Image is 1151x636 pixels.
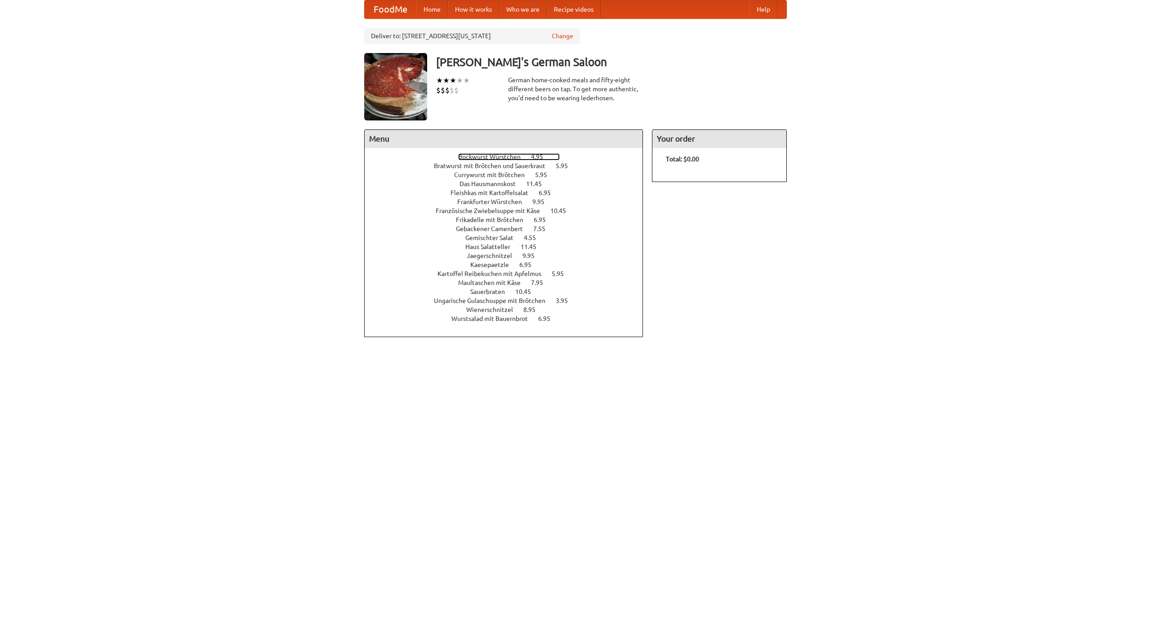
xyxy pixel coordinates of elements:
[451,189,567,196] a: Fleishkas mit Kartoffelsalat 6.95
[465,243,553,250] a: Haus Salatteller 11.45
[552,31,573,40] a: Change
[457,198,531,205] span: Frankfurter Würstchen
[652,130,786,148] h4: Your order
[454,85,459,95] li: $
[533,225,554,232] span: 7.55
[458,153,560,160] a: Bockwurst Würstchen 4.95
[450,85,454,95] li: $
[434,162,554,169] span: Bratwurst mit Brötchen und Sauerkraut
[456,216,562,223] a: Frikadelle mit Brötchen 6.95
[535,171,556,178] span: 5.95
[436,85,441,95] li: $
[450,76,456,85] li: ★
[524,234,545,241] span: 4.55
[466,306,552,313] a: Wienerschnitzel 8.95
[522,252,544,259] span: 9.95
[436,207,583,214] a: Französische Zwiebelsuppe mit Käse 10.45
[463,76,470,85] li: ★
[531,153,552,160] span: 4.95
[458,153,530,160] span: Bockwurst Würstchen
[434,162,584,169] a: Bratwurst mit Brötchen und Sauerkraut 5.95
[437,270,580,277] a: Kartoffel Reibekuchen mit Apfelmus 5.95
[456,225,532,232] span: Gebackener Camenbert
[470,261,548,268] a: Kaesepaetzle 6.95
[451,189,537,196] span: Fleishkas mit Kartoffelsalat
[532,198,553,205] span: 9.95
[534,216,555,223] span: 6.95
[436,53,787,71] h3: [PERSON_NAME]'s German Saloon
[470,261,518,268] span: Kaesepaetzle
[467,252,521,259] span: Jaegerschnitzel
[364,28,580,44] div: Deliver to: [STREET_ADDRESS][US_STATE]
[436,76,443,85] li: ★
[434,297,554,304] span: Ungarische Gulaschsuppe mit Brötchen
[470,288,514,295] span: Sauerbraten
[441,85,445,95] li: $
[456,76,463,85] li: ★
[448,0,499,18] a: How it works
[749,0,777,18] a: Help
[556,297,577,304] span: 3.95
[526,180,551,187] span: 11.45
[519,261,540,268] span: 6.95
[454,171,534,178] span: Currywurst mit Brötchen
[470,288,548,295] a: Sauerbraten 10.45
[451,315,567,322] a: Wurstsalad mit Bauernbrot 6.95
[515,288,540,295] span: 10.45
[556,162,577,169] span: 5.95
[445,85,450,95] li: $
[521,243,545,250] span: 11.45
[443,76,450,85] li: ★
[457,198,561,205] a: Frankfurter Würstchen 9.95
[454,171,564,178] a: Currywurst mit Brötchen 5.95
[460,180,558,187] a: Das Hausmannskost 11.45
[666,156,699,163] b: Total: $0.00
[456,225,562,232] a: Gebackener Camenbert 7.55
[552,270,573,277] span: 5.95
[550,207,575,214] span: 10.45
[458,279,560,286] a: Maultaschen mit Käse 7.95
[437,270,550,277] span: Kartoffel Reibekuchen mit Apfelmus
[364,53,427,120] img: angular.jpg
[538,315,559,322] span: 6.95
[465,234,553,241] a: Gemischter Salat 4.55
[466,306,522,313] span: Wienerschnitzel
[451,315,537,322] span: Wurstsalad mit Bauernbrot
[539,189,560,196] span: 6.95
[458,279,530,286] span: Maultaschen mit Käse
[456,216,532,223] span: Frikadelle mit Brötchen
[434,297,584,304] a: Ungarische Gulaschsuppe mit Brötchen 3.95
[467,252,551,259] a: Jaegerschnitzel 9.95
[465,234,522,241] span: Gemischter Salat
[499,0,547,18] a: Who we are
[547,0,601,18] a: Recipe videos
[436,207,549,214] span: Französische Zwiebelsuppe mit Käse
[523,306,544,313] span: 8.95
[365,0,416,18] a: FoodMe
[365,130,642,148] h4: Menu
[465,243,519,250] span: Haus Salatteller
[460,180,525,187] span: Das Hausmannskost
[508,76,643,102] div: German home-cooked meals and fifty-eight different beers on tap. To get more authentic, you'd nee...
[416,0,448,18] a: Home
[531,279,552,286] span: 7.95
